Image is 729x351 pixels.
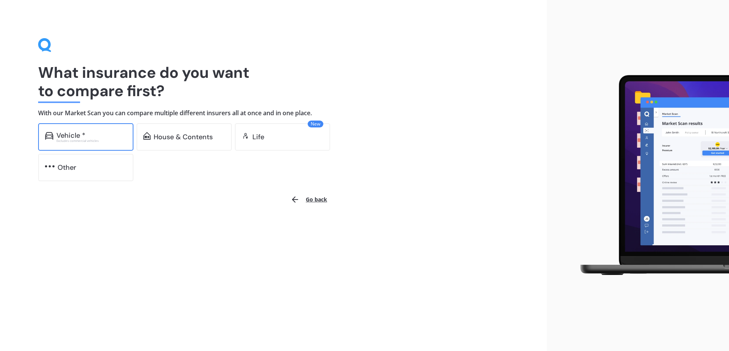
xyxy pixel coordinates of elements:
[286,190,332,209] button: Go back
[38,109,509,117] h4: With our Market Scan you can compare multiple different insurers all at once and in one place.
[45,163,55,170] img: other.81dba5aafe580aa69f38.svg
[154,133,213,141] div: House & Contents
[56,139,127,142] div: Excludes commercial vehicles
[569,71,729,280] img: laptop.webp
[38,63,509,100] h1: What insurance do you want to compare first?
[56,132,85,139] div: Vehicle *
[45,132,53,140] img: car.f15378c7a67c060ca3f3.svg
[242,132,249,140] img: life.f720d6a2d7cdcd3ad642.svg
[252,133,264,141] div: Life
[308,121,323,127] span: New
[143,132,151,140] img: home-and-contents.b802091223b8502ef2dd.svg
[58,164,76,171] div: Other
